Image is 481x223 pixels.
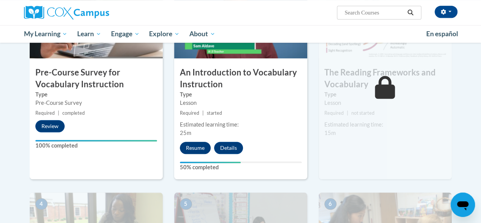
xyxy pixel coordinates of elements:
[180,163,302,172] label: 50% completed
[435,6,457,18] button: Account Settings
[35,120,65,132] button: Review
[111,29,140,39] span: Engage
[319,67,452,90] h3: The Reading Frameworks and Vocabulary
[24,6,161,19] a: Cox Campus
[214,142,243,154] button: Details
[180,130,191,136] span: 25m
[35,198,48,210] span: 4
[180,162,241,163] div: Your progress
[30,67,163,90] h3: Pre-Course Survey for Vocabulary Instruction
[180,120,302,129] div: Estimated learning time:
[180,110,199,116] span: Required
[347,110,348,116] span: |
[421,26,463,42] a: En español
[106,25,144,43] a: Engage
[35,141,157,150] label: 100% completed
[24,6,109,19] img: Cox Campus
[35,110,55,116] span: Required
[144,25,184,43] a: Explore
[72,25,106,43] a: Learn
[35,99,157,107] div: Pre-Course Survey
[207,110,222,116] span: started
[324,130,336,136] span: 15m
[184,25,220,43] a: About
[180,198,192,210] span: 5
[324,99,446,107] div: Lesson
[18,25,463,43] div: Main menu
[451,193,475,217] iframe: Button to launch messaging window
[202,110,204,116] span: |
[426,30,458,38] span: En español
[58,110,59,116] span: |
[77,29,101,39] span: Learn
[405,8,416,17] button: Search
[324,90,446,99] label: Type
[324,110,344,116] span: Required
[344,8,405,17] input: Search Courses
[62,110,85,116] span: completed
[19,25,73,43] a: My Learning
[324,120,446,129] div: Estimated learning time:
[24,29,67,39] span: My Learning
[180,142,211,154] button: Resume
[351,110,375,116] span: not started
[149,29,179,39] span: Explore
[180,90,302,99] label: Type
[35,90,157,99] label: Type
[189,29,215,39] span: About
[180,99,302,107] div: Lesson
[35,140,157,141] div: Your progress
[324,198,337,210] span: 6
[174,67,307,90] h3: An Introduction to Vocabulary Instruction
